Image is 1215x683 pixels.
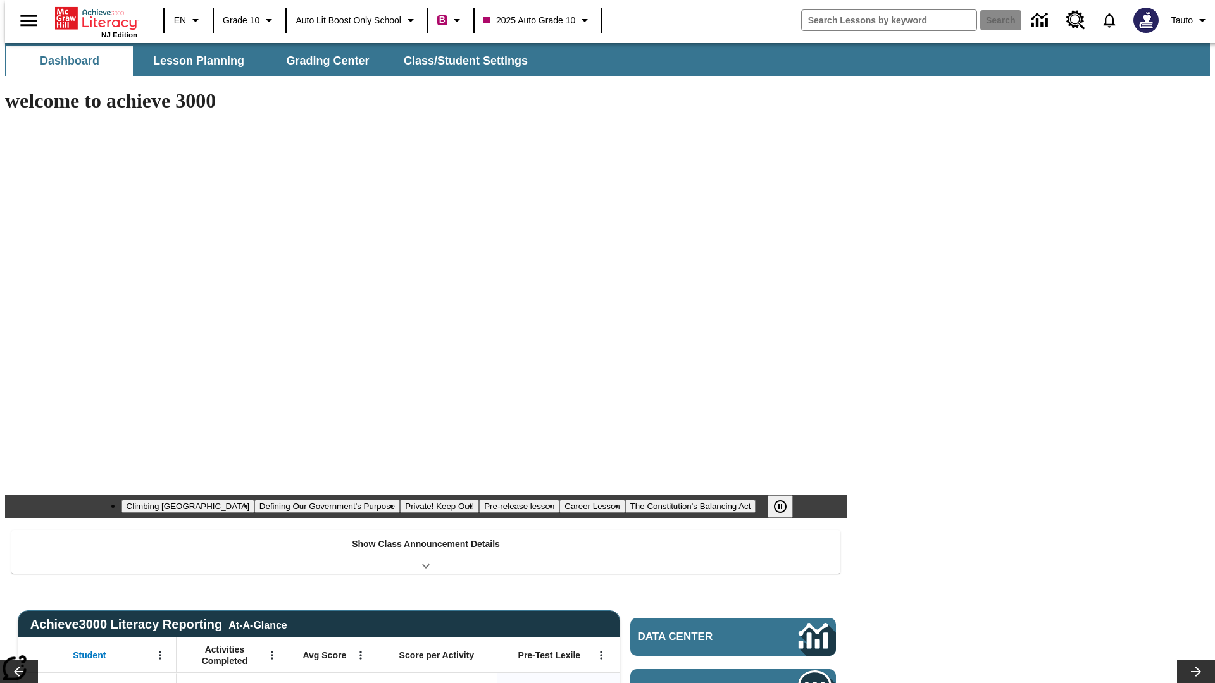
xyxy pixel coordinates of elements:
[168,9,209,32] button: Language: EN, Select a language
[352,538,500,551] p: Show Class Announcement Details
[394,46,538,76] button: Class/Student Settings
[559,500,625,513] button: Slide 5 Career Lesson
[153,54,244,68] span: Lesson Planning
[404,54,528,68] span: Class/Student Settings
[479,500,559,513] button: Slide 4 Pre-release lesson
[135,46,262,76] button: Lesson Planning
[121,500,254,513] button: Slide 1 Climbing Mount Tai
[400,500,479,513] button: Slide 3 Private! Keep Out!
[40,54,99,68] span: Dashboard
[351,646,370,665] button: Open Menu
[1171,14,1193,27] span: Tauto
[5,46,539,76] div: SubNavbar
[101,31,137,39] span: NJ Edition
[10,2,47,39] button: Open side menu
[286,54,369,68] span: Grading Center
[296,14,401,27] span: Auto Lit Boost only School
[263,646,282,665] button: Open Menu
[1133,8,1159,33] img: Avatar
[6,46,133,76] button: Dashboard
[768,495,806,518] div: Pause
[290,9,423,32] button: School: Auto Lit Boost only School, Select your school
[218,9,282,32] button: Grade: Grade 10, Select a grade
[30,617,287,632] span: Achieve3000 Literacy Reporting
[1024,3,1059,38] a: Data Center
[432,9,470,32] button: Boost Class color is violet red. Change class color
[254,500,400,513] button: Slide 2 Defining Our Government's Purpose
[174,14,186,27] span: EN
[223,14,259,27] span: Grade 10
[518,649,581,661] span: Pre-Test Lexile
[802,10,976,30] input: search field
[183,644,266,667] span: Activities Completed
[265,46,391,76] button: Grading Center
[11,530,840,574] div: Show Class Announcement Details
[151,646,170,665] button: Open Menu
[399,649,475,661] span: Score per Activity
[55,6,137,31] a: Home
[55,4,137,39] div: Home
[439,12,445,28] span: B
[73,649,106,661] span: Student
[1166,9,1215,32] button: Profile/Settings
[228,617,287,631] div: At-A-Glance
[5,43,1210,76] div: SubNavbar
[483,14,575,27] span: 2025 Auto Grade 10
[302,649,346,661] span: Avg Score
[768,495,793,518] button: Pause
[1126,4,1166,37] button: Select a new avatar
[1093,4,1126,37] a: Notifications
[638,631,756,643] span: Data Center
[478,9,597,32] button: Class: 2025 Auto Grade 10, Select your class
[625,500,756,513] button: Slide 6 The Constitution's Balancing Act
[1059,3,1093,37] a: Resource Center, Will open in new tab
[5,89,847,113] h1: welcome to achieve 3000
[1177,660,1215,683] button: Lesson carousel, Next
[630,618,836,656] a: Data Center
[592,646,611,665] button: Open Menu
